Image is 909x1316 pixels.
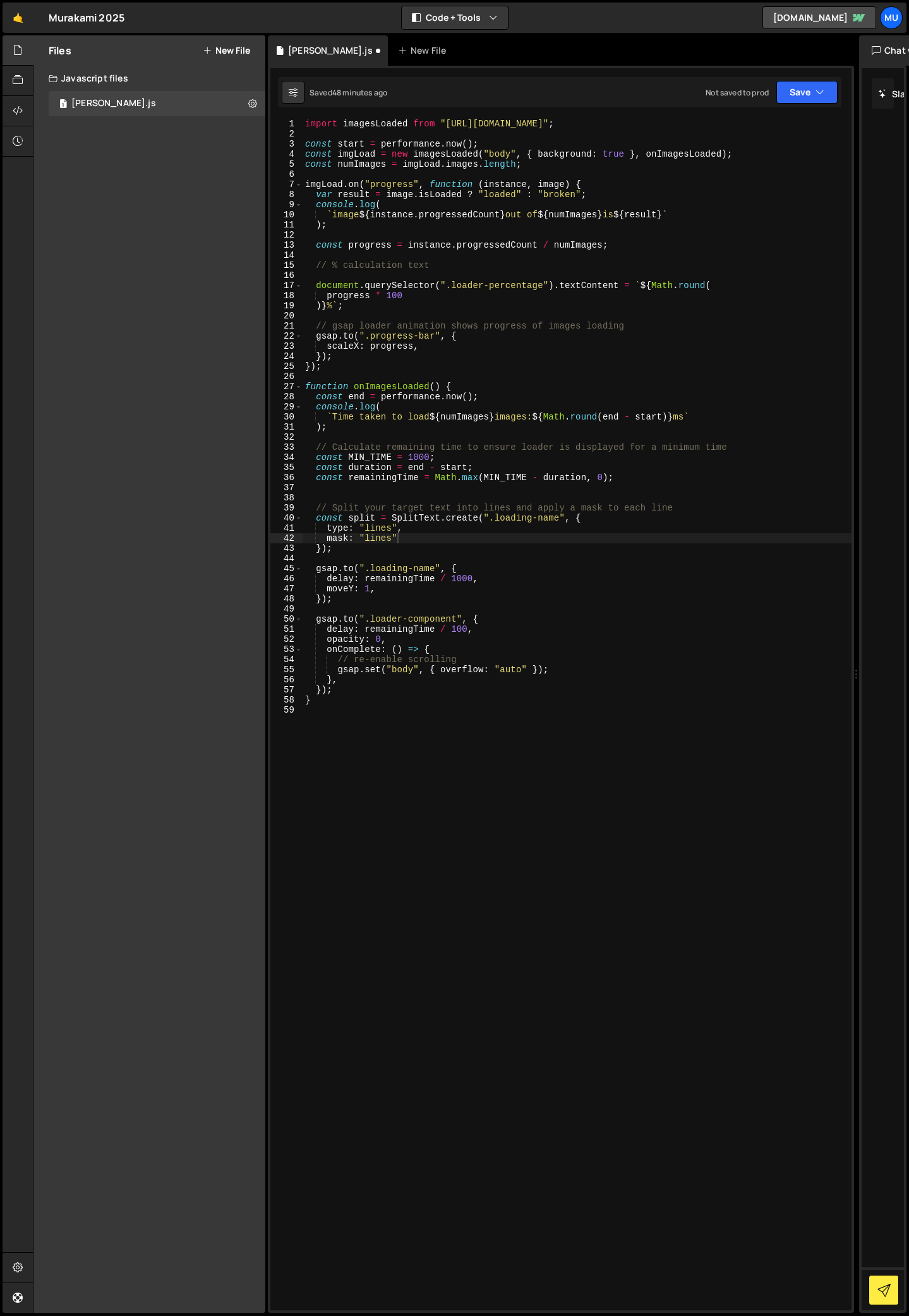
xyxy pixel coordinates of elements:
[270,331,303,341] div: 22
[270,270,303,281] div: 16
[270,523,303,533] div: 41
[270,119,303,129] div: 1
[270,361,303,371] div: 25
[270,574,303,584] div: 46
[270,634,303,644] div: 52
[270,321,303,331] div: 21
[270,584,303,594] div: 47
[270,301,303,311] div: 19
[332,87,387,98] div: 48 minutes ago
[270,655,303,665] div: 54
[270,432,303,442] div: 32
[270,513,303,523] div: 40
[776,81,838,104] button: Save
[270,351,303,361] div: 24
[270,240,303,250] div: 13
[398,44,451,57] div: New File
[270,483,303,493] div: 37
[270,624,303,634] div: 51
[49,44,71,57] h2: Files
[270,200,303,210] div: 9
[270,402,303,412] div: 29
[49,10,124,25] div: Murakami 2025
[270,210,303,220] div: 10
[270,604,303,614] div: 49
[762,6,876,29] a: [DOMAIN_NAME]
[270,665,303,675] div: 55
[706,87,769,98] div: Not saved to prod
[270,533,303,543] div: 42
[270,685,303,695] div: 57
[270,614,303,624] div: 50
[310,87,387,98] div: Saved
[270,139,303,149] div: 3
[270,382,303,392] div: 27
[270,371,303,382] div: 26
[270,159,303,169] div: 5
[270,442,303,452] div: 33
[270,311,303,321] div: 20
[270,503,303,513] div: 39
[270,341,303,351] div: 23
[270,553,303,564] div: 44
[270,462,303,473] div: 35
[880,6,903,29] a: Mu
[270,564,303,574] div: 45
[270,412,303,422] div: 30
[49,91,265,116] div: 17268/47819.js
[270,281,303,291] div: 17
[288,44,373,57] div: [PERSON_NAME].js
[270,675,303,685] div: 56
[270,220,303,230] div: 11
[59,100,67,110] span: 1
[270,422,303,432] div: 31
[270,543,303,553] div: 43
[270,179,303,190] div: 7
[270,230,303,240] div: 12
[270,190,303,200] div: 8
[270,291,303,301] div: 18
[270,493,303,503] div: 38
[270,695,303,705] div: 58
[270,149,303,159] div: 4
[270,129,303,139] div: 2
[270,473,303,483] div: 36
[33,66,265,91] div: Javascript files
[203,45,250,56] button: New File
[270,644,303,655] div: 53
[270,452,303,462] div: 34
[3,3,33,33] a: 🤙
[402,6,508,29] button: Code + Tools
[270,392,303,402] div: 28
[270,260,303,270] div: 15
[270,250,303,260] div: 14
[270,169,303,179] div: 6
[71,98,156,109] div: [PERSON_NAME].js
[270,594,303,604] div: 48
[270,705,303,715] div: 59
